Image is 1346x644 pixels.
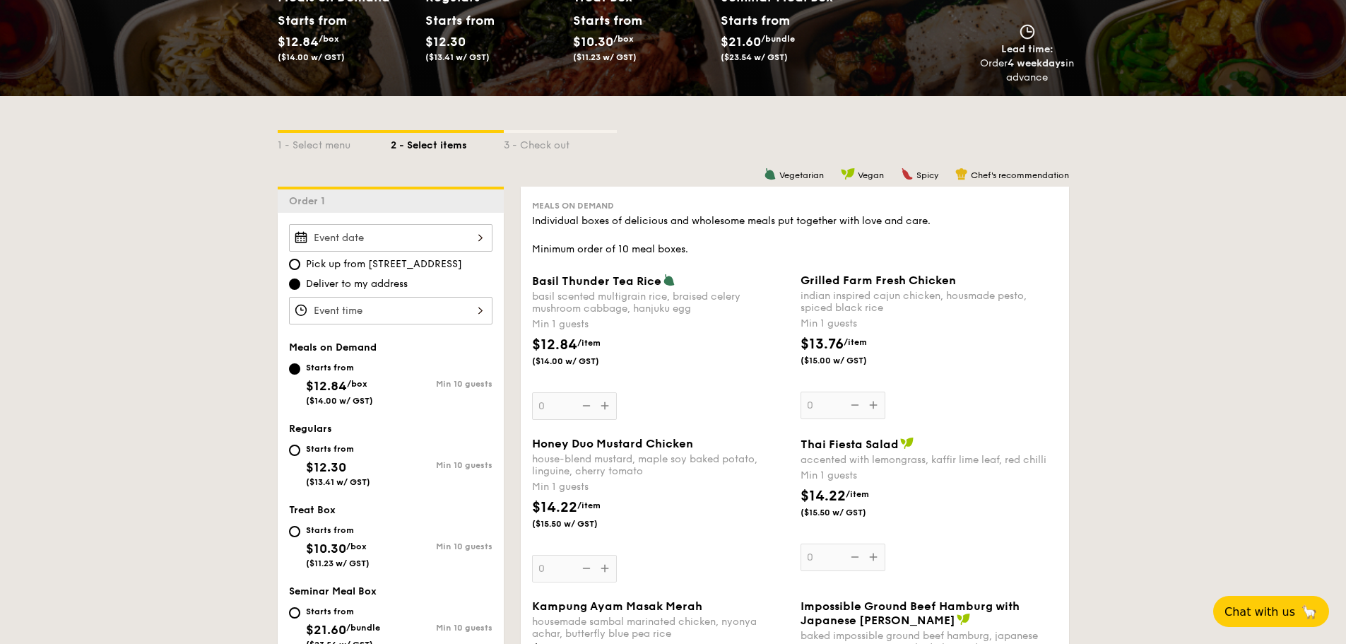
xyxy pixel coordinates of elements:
[841,168,855,180] img: icon-vegan.f8ff3823.svg
[801,469,1058,483] div: Min 1 guests
[306,277,408,291] span: Deliver to my address
[801,317,1058,331] div: Min 1 guests
[425,34,466,49] span: $12.30
[278,34,319,49] span: $12.84
[663,274,675,286] img: icon-vegetarian.fe4039eb.svg
[347,379,367,389] span: /box
[289,195,331,207] span: Order 1
[916,170,938,180] span: Spicy
[577,500,601,510] span: /item
[532,480,789,494] div: Min 1 guests
[532,356,628,367] span: ($14.00 w/ GST)
[801,290,1058,314] div: indian inspired cajun chicken, housmade pesto, spiced black rice
[391,379,492,389] div: Min 10 guests
[306,378,347,394] span: $12.84
[801,454,1058,466] div: accented with lemongrass, kaffir lime leaf, red chilli
[532,616,789,640] div: housemade sambal marinated chicken, nyonya achar, butterfly blue pea rice
[957,613,971,626] img: icon-vegan.f8ff3823.svg
[573,34,613,49] span: $10.30
[801,488,846,505] span: $14.22
[306,558,370,568] span: ($11.23 w/ GST)
[306,257,462,271] span: Pick up from [STREET_ADDRESS]
[1224,605,1295,619] span: Chat with us
[844,337,867,347] span: /item
[346,541,367,551] span: /box
[901,168,914,180] img: icon-spicy.37a8142b.svg
[532,437,693,450] span: Honey Duo Mustard Chicken
[1213,596,1329,627] button: Chat with us🦙
[278,10,341,31] div: Starts from
[391,133,504,153] div: 2 - Select items
[721,10,789,31] div: Starts from
[900,437,914,450] img: icon-vegan.f8ff3823.svg
[289,607,300,619] input: Starts from$21.60/bundle($23.54 w/ GST)Min 10 guests
[306,622,346,638] span: $21.60
[980,57,1075,85] div: Order in advance
[306,477,370,487] span: ($13.41 w/ GST)
[532,336,577,353] span: $12.84
[289,224,492,252] input: Event date
[306,396,373,406] span: ($14.00 w/ GST)
[278,52,345,62] span: ($14.00 w/ GST)
[391,623,492,633] div: Min 10 guests
[425,10,488,31] div: Starts from
[532,518,628,529] span: ($15.50 w/ GST)
[573,10,636,31] div: Starts from
[764,168,777,180] img: icon-vegetarian.fe4039eb.svg
[846,489,869,499] span: /item
[289,259,300,270] input: Pick up from [STREET_ADDRESS]
[289,504,336,516] span: Treat Box
[955,168,968,180] img: icon-chef-hat.a58ddaea.svg
[532,291,789,315] div: basil scented multigrain rice, braised celery mushroom cabbage, hanjuku egg
[801,355,897,366] span: ($15.00 w/ GST)
[1008,57,1065,69] strong: 4 weekdays
[319,34,339,44] span: /box
[289,585,377,597] span: Seminar Meal Box
[801,507,897,518] span: ($15.50 w/ GST)
[801,438,899,451] span: Thai Fiesta Salad
[801,274,956,287] span: Grilled Farm Fresh Chicken
[971,170,1069,180] span: Chef's recommendation
[346,623,380,633] span: /bundle
[425,52,490,62] span: ($13.41 w/ GST)
[1001,43,1053,55] span: Lead time:
[306,541,346,556] span: $10.30
[858,170,884,180] span: Vegan
[306,525,370,536] div: Starts from
[289,445,300,456] input: Starts from$12.30($13.41 w/ GST)Min 10 guests
[721,52,788,62] span: ($23.54 w/ GST)
[289,423,332,435] span: Regulars
[779,170,824,180] span: Vegetarian
[306,606,380,617] div: Starts from
[721,34,761,49] span: $21.60
[801,599,1020,627] span: Impossible Ground Beef Hamburg with Japanese [PERSON_NAME]
[289,279,300,290] input: Deliver to my address
[577,338,601,348] span: /item
[289,341,377,353] span: Meals on Demand
[391,541,492,551] div: Min 10 guests
[1017,24,1038,40] img: icon-clock.2db775ea.svg
[1301,604,1318,620] span: 🦙
[278,133,391,153] div: 1 - Select menu
[289,526,300,537] input: Starts from$10.30/box($11.23 w/ GST)Min 10 guests
[391,460,492,470] div: Min 10 guests
[613,34,634,44] span: /box
[306,443,370,455] div: Starts from
[289,297,492,324] input: Event time
[306,459,346,475] span: $12.30
[504,133,617,153] div: 3 - Check out
[306,362,373,373] div: Starts from
[532,274,661,288] span: Basil Thunder Tea Rice
[532,317,789,332] div: Min 1 guests
[532,453,789,477] div: house-blend mustard, maple soy baked potato, linguine, cherry tomato
[532,499,577,516] span: $14.22
[573,52,637,62] span: ($11.23 w/ GST)
[532,214,1058,257] div: Individual boxes of delicious and wholesome meals put together with love and care. Minimum order ...
[761,34,795,44] span: /bundle
[801,336,844,353] span: $13.76
[289,363,300,375] input: Starts from$12.84/box($14.00 w/ GST)Min 10 guests
[532,201,614,211] span: Meals on Demand
[532,599,702,613] span: Kampung Ayam Masak Merah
